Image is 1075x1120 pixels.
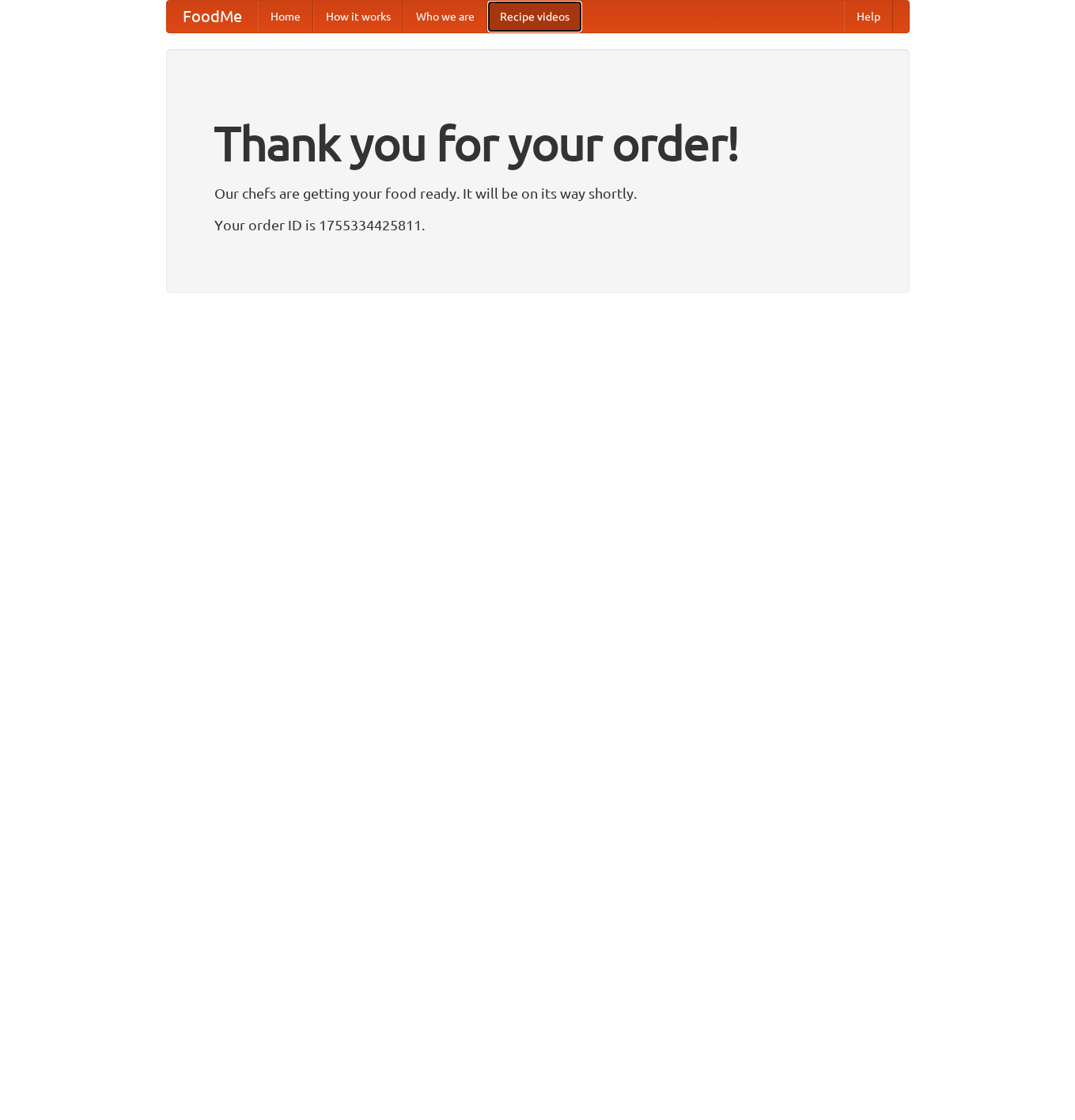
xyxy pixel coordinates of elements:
[403,1,487,32] a: Who we are
[214,181,861,205] p: Our chefs are getting your food ready. It will be on its way shortly.
[487,1,582,32] a: Recipe videos
[214,213,861,237] p: Your order ID is 1755334425811.
[844,1,893,32] a: Help
[313,1,403,32] a: How it works
[258,1,313,32] a: Home
[214,105,861,181] h1: Thank you for your order!
[167,1,258,32] a: FoodMe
